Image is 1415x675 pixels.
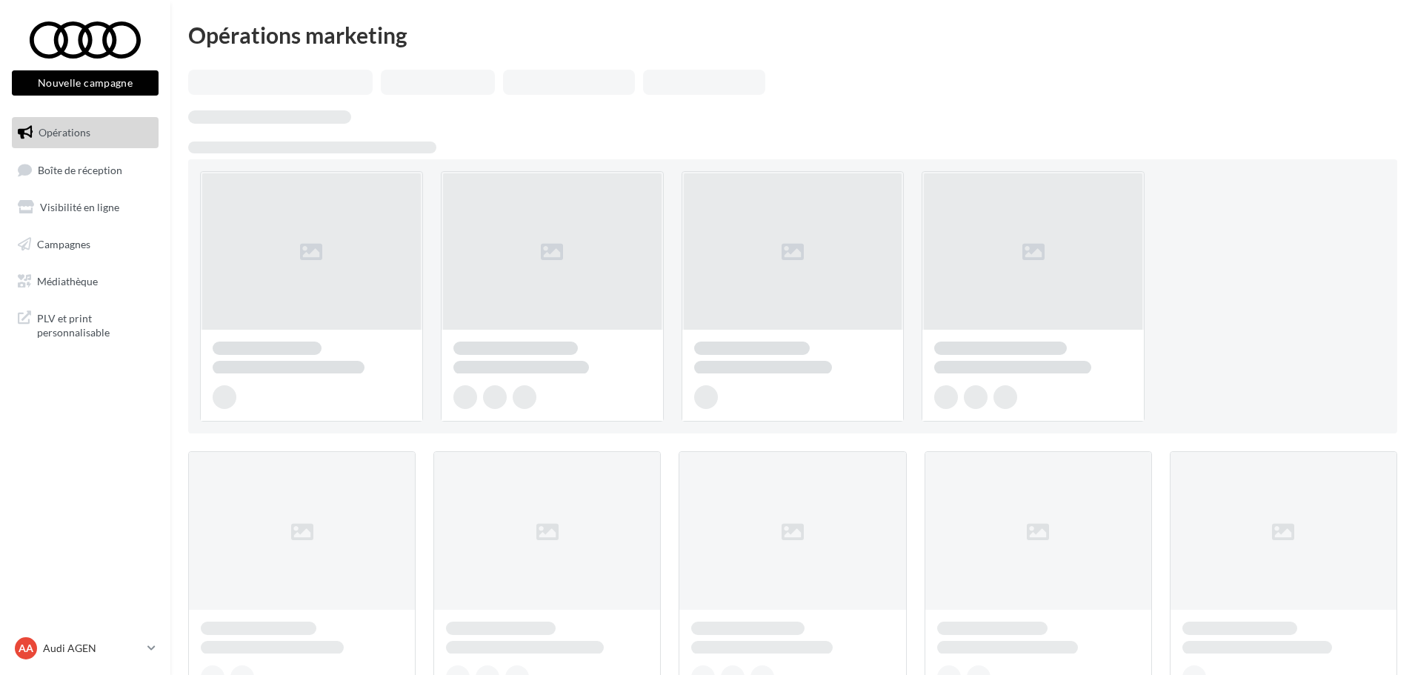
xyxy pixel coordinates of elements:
[37,238,90,250] span: Campagnes
[37,308,153,340] span: PLV et print personnalisable
[39,126,90,139] span: Opérations
[9,229,162,260] a: Campagnes
[9,266,162,297] a: Médiathèque
[9,302,162,346] a: PLV et print personnalisable
[38,163,122,176] span: Boîte de réception
[9,117,162,148] a: Opérations
[9,154,162,186] a: Boîte de réception
[40,201,119,213] span: Visibilité en ligne
[9,192,162,223] a: Visibilité en ligne
[12,70,159,96] button: Nouvelle campagne
[12,634,159,662] a: AA Audi AGEN
[188,24,1397,46] div: Opérations marketing
[19,641,33,656] span: AA
[43,641,141,656] p: Audi AGEN
[37,274,98,287] span: Médiathèque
